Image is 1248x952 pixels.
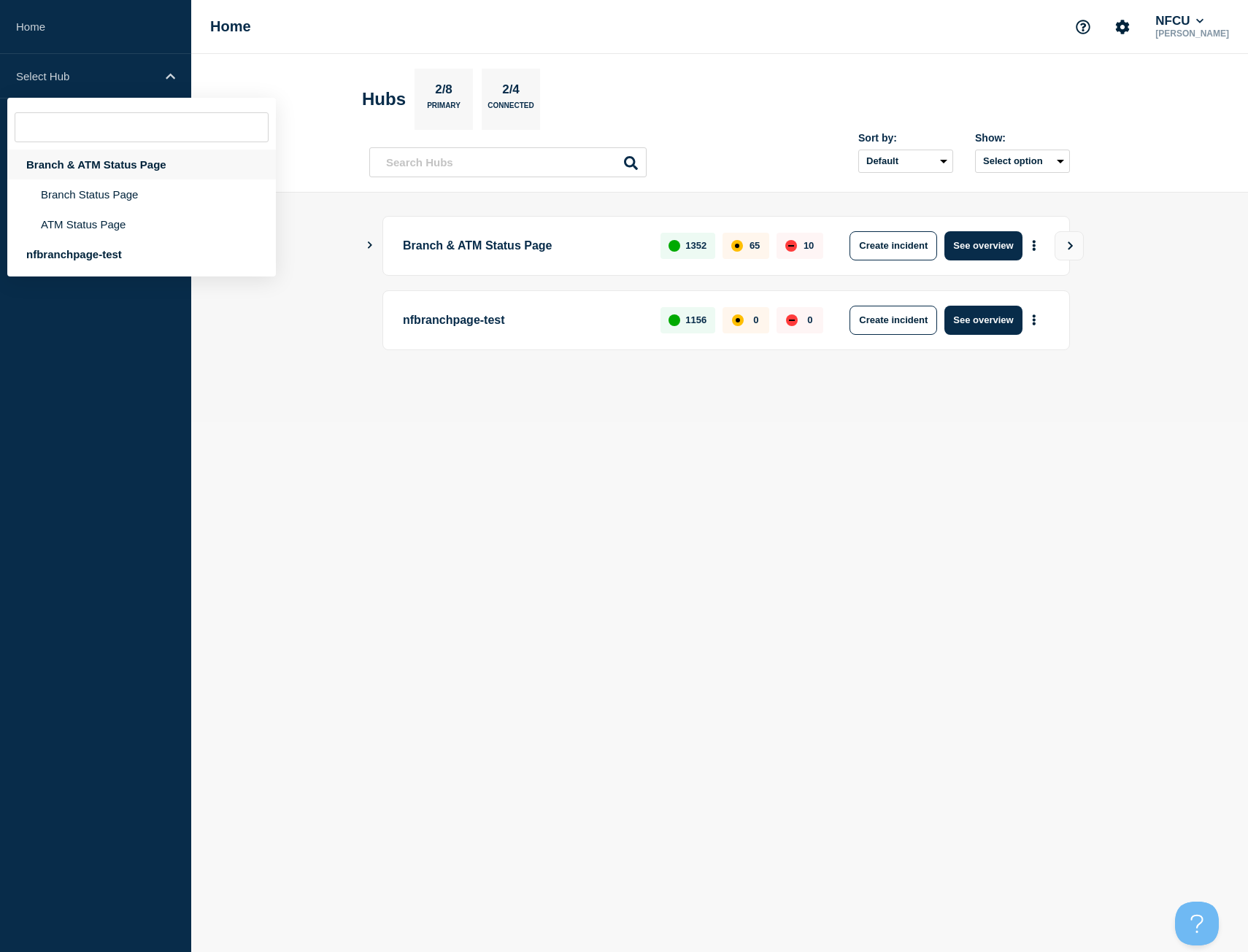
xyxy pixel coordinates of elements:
[403,231,644,260] p: Branch & ATM Status Page
[16,70,156,82] p: Select Hub
[785,240,797,252] div: down
[669,314,680,326] div: up
[1025,306,1044,333] button: More actions
[944,306,1022,335] button: See overview
[975,150,1070,173] button: Select option
[366,240,374,251] button: Show Connected Hubs
[975,132,1070,144] div: Show:
[850,231,937,260] button: Create incident
[497,82,525,101] p: 2/4
[685,314,706,325] p: 1156
[430,82,458,101] p: 2/8
[685,240,706,251] p: 1352
[7,239,276,269] div: nfbranchpage-test
[427,101,461,117] p: Primary
[369,147,647,177] input: Search Hubs
[7,150,276,179] div: Branch & ATM Status Page
[750,240,760,251] p: 65
[7,209,276,239] li: ATM Status Page
[731,240,743,252] div: affected
[786,314,798,326] div: down
[858,132,953,144] div: Sort by:
[488,101,534,117] p: Connected
[753,314,758,325] p: 0
[1068,12,1098,42] button: Support
[210,18,251,35] h1: Home
[1152,28,1232,39] p: [PERSON_NAME]
[807,314,812,325] p: 0
[1107,12,1138,42] button: Account settings
[732,314,744,326] div: affected
[1025,232,1044,259] button: More actions
[362,89,406,109] h2: Hubs
[403,306,644,335] p: nfbranchpage-test
[858,150,953,173] select: Sort by
[944,231,1022,260] button: See overview
[850,306,937,335] button: Create incident
[804,240,814,251] p: 10
[1055,231,1084,260] button: View
[1175,902,1219,945] iframe: Help Scout Beacon - Open
[7,179,276,209] li: Branch Status Page
[1152,14,1206,28] button: NFCU
[669,240,680,252] div: up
